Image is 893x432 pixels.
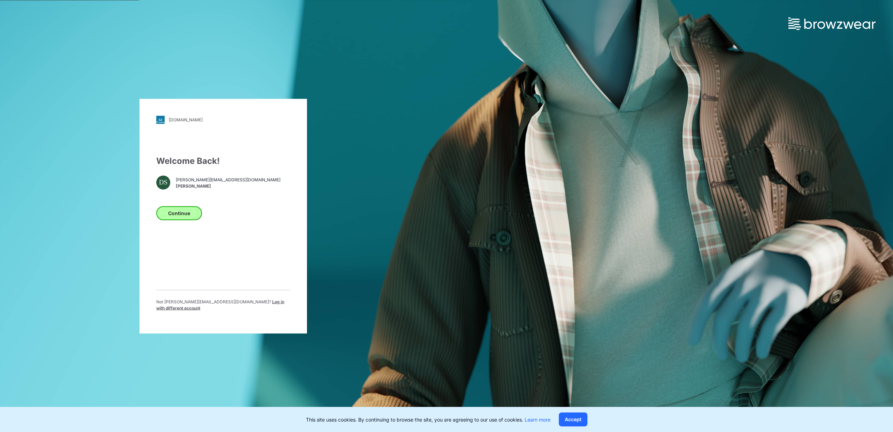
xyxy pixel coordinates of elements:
span: [PERSON_NAME] [176,183,280,189]
button: Accept [559,412,587,426]
img: svg+xml;base64,PHN2ZyB3aWR0aD0iMjgiIGhlaWdodD0iMjgiIHZpZXdCb3g9IjAgMCAyOCAyOCIgZmlsbD0ibm9uZSIgeG... [156,115,165,124]
a: [DOMAIN_NAME] [156,115,290,124]
div: [DOMAIN_NAME] [169,117,203,122]
div: DS [156,175,170,189]
span: [PERSON_NAME][EMAIL_ADDRESS][DOMAIN_NAME] [176,177,280,183]
p: This site uses cookies. By continuing to browse the site, you are agreeing to our use of cookies. [306,416,550,423]
a: Learn more [525,417,550,423]
img: browzwear-logo.73288ffb.svg [788,17,876,30]
button: Continue [156,206,202,220]
p: Not [PERSON_NAME][EMAIL_ADDRESS][DOMAIN_NAME] ? [156,298,290,311]
div: Welcome Back! [156,154,290,167]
